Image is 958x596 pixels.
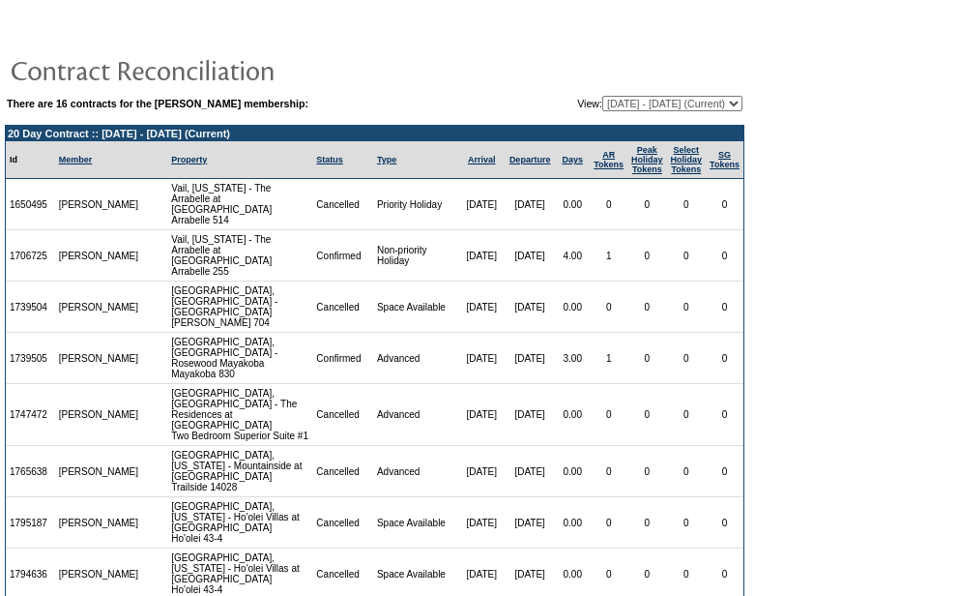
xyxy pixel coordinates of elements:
td: Space Available [373,282,459,333]
td: [DATE] [458,282,505,333]
td: 0.00 [555,384,590,446]
td: Confirmed [312,230,373,282]
td: 20 Day Contract :: [DATE] - [DATE] (Current) [6,126,743,141]
td: 0 [627,446,667,497]
td: 0 [627,497,667,549]
td: 0 [627,282,667,333]
td: [GEOGRAPHIC_DATA], [GEOGRAPHIC_DATA] - [GEOGRAPHIC_DATA] [PERSON_NAME] 704 [167,282,312,333]
td: Cancelled [312,384,373,446]
td: [PERSON_NAME] [55,179,143,230]
a: Status [316,155,343,164]
td: [PERSON_NAME] [55,384,143,446]
td: [GEOGRAPHIC_DATA], [GEOGRAPHIC_DATA] - The Residences at [GEOGRAPHIC_DATA] Two Bedroom Superior S... [167,384,312,446]
td: 0 [667,333,707,384]
td: [DATE] [458,446,505,497]
a: ARTokens [594,150,624,169]
td: 0 [627,333,667,384]
td: Confirmed [312,333,373,384]
td: Cancelled [312,446,373,497]
td: [DATE] [505,282,555,333]
td: 1706725 [6,230,55,282]
td: 0 [627,384,667,446]
td: 1 [590,333,627,384]
td: Cancelled [312,497,373,549]
td: [DATE] [505,384,555,446]
a: Departure [509,155,551,164]
td: 0.00 [555,497,590,549]
td: 1 [590,230,627,282]
td: 1795187 [6,497,55,549]
td: 0 [627,179,667,230]
td: [DATE] [505,230,555,282]
td: Advanced [373,384,459,446]
td: 0 [667,282,707,333]
td: [PERSON_NAME] [55,282,143,333]
td: 0 [667,384,707,446]
b: There are 16 contracts for the [PERSON_NAME] membership: [7,98,308,109]
td: [DATE] [458,497,505,549]
td: 0 [590,179,627,230]
td: Id [6,141,55,179]
td: 0.00 [555,282,590,333]
a: Arrival [468,155,496,164]
td: [PERSON_NAME] [55,497,143,549]
td: 0 [706,179,743,230]
a: Days [562,155,583,164]
td: Cancelled [312,282,373,333]
td: [GEOGRAPHIC_DATA], [US_STATE] - Mountainside at [GEOGRAPHIC_DATA] Trailside 14028 [167,446,312,497]
td: [DATE] [458,333,505,384]
td: 1739505 [6,333,55,384]
td: Advanced [373,333,459,384]
td: [DATE] [505,446,555,497]
td: [DATE] [505,179,555,230]
td: 0 [667,497,707,549]
td: 0 [667,179,707,230]
td: 0 [706,333,743,384]
a: SGTokens [710,150,740,169]
td: 1765638 [6,446,55,497]
td: 0 [627,230,667,282]
td: Priority Holiday [373,179,459,230]
td: Non-priority Holiday [373,230,459,282]
td: Advanced [373,446,459,497]
td: 1747472 [6,384,55,446]
td: [GEOGRAPHIC_DATA], [GEOGRAPHIC_DATA] - Rosewood Mayakoba Mayakoba 830 [167,333,312,384]
td: 1650495 [6,179,55,230]
td: 1739504 [6,282,55,333]
td: [PERSON_NAME] [55,333,143,384]
a: Type [377,155,396,164]
td: 4.00 [555,230,590,282]
a: Property [171,155,207,164]
td: 0.00 [555,179,590,230]
td: 3.00 [555,333,590,384]
td: 0 [667,230,707,282]
td: 0 [706,282,743,333]
a: Member [59,155,93,164]
td: Cancelled [312,179,373,230]
td: 0 [706,497,743,549]
td: 0 [667,446,707,497]
td: Vail, [US_STATE] - The Arrabelle at [GEOGRAPHIC_DATA] Arrabelle 514 [167,179,312,230]
img: pgTtlContractReconciliation.gif [10,50,396,89]
td: [PERSON_NAME] [55,446,143,497]
td: [DATE] [505,497,555,549]
td: 0.00 [555,446,590,497]
td: [GEOGRAPHIC_DATA], [US_STATE] - Ho'olei Villas at [GEOGRAPHIC_DATA] Ho'olei 43-4 [167,497,312,549]
td: 0 [590,446,627,497]
td: 0 [590,282,627,333]
a: Peak HolidayTokens [631,145,663,174]
a: Select HolidayTokens [671,145,703,174]
td: View: [482,96,742,111]
td: Space Available [373,497,459,549]
td: [DATE] [505,333,555,384]
td: Vail, [US_STATE] - The Arrabelle at [GEOGRAPHIC_DATA] Arrabelle 255 [167,230,312,282]
td: 0 [590,497,627,549]
td: 0 [706,230,743,282]
td: [DATE] [458,230,505,282]
td: [DATE] [458,179,505,230]
td: 0 [706,446,743,497]
td: [PERSON_NAME] [55,230,143,282]
td: 0 [590,384,627,446]
td: 0 [706,384,743,446]
td: [DATE] [458,384,505,446]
